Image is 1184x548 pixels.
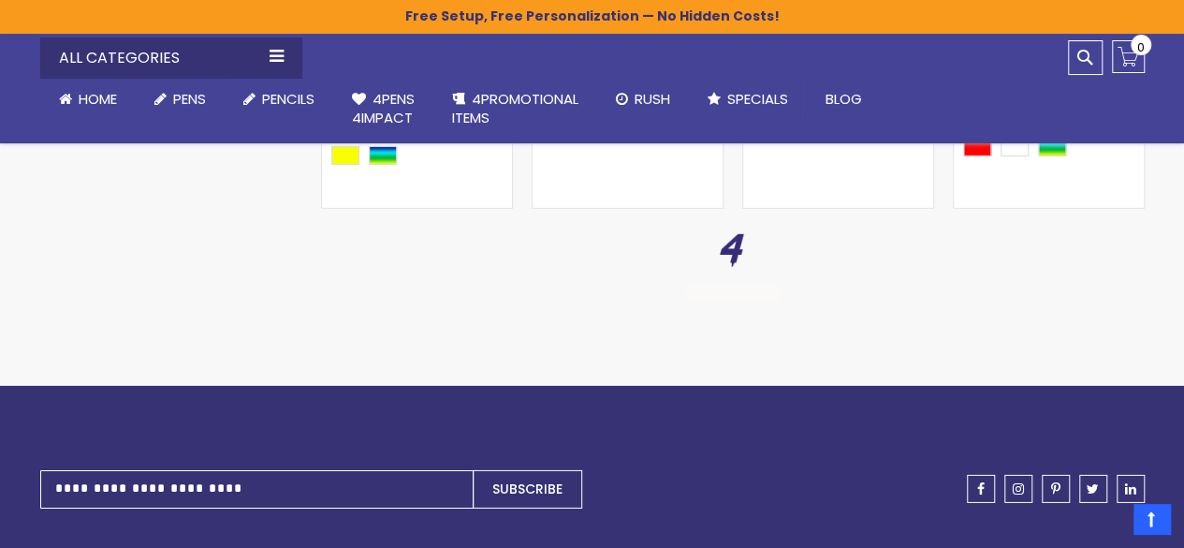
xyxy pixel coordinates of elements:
span: Pencils [262,89,314,109]
span: Blog [826,89,862,109]
a: Specials [689,79,807,120]
a: 4Pens4impact [333,79,433,140]
a: 0 [1112,40,1145,73]
a: Pens [136,79,225,120]
span: Home [79,89,117,109]
a: Rush [597,79,689,120]
div: Assorted [1038,138,1066,156]
a: Top [1133,504,1170,534]
div: Assorted [369,146,397,165]
span: pinterest [1051,482,1060,496]
a: Blog [807,79,881,120]
button: Subscribe [473,470,582,509]
span: Rush [635,89,670,109]
span: Specials [727,89,788,109]
span: instagram [1013,482,1024,496]
div: White [1001,138,1029,156]
span: twitter [1087,482,1099,496]
a: twitter [1079,475,1107,503]
span: 4PROMOTIONAL ITEMS [452,89,578,127]
a: Pencils [225,79,333,120]
a: linkedin [1117,475,1145,503]
span: Subscribe [492,480,563,498]
a: 4PROMOTIONALITEMS [433,79,597,140]
span: Pens [173,89,206,109]
div: Red [963,138,991,156]
span: linkedin [1125,482,1136,496]
div: Yellow [331,146,359,165]
a: facebook [967,475,995,503]
span: 4Pens 4impact [352,89,415,127]
div: All Categories [40,37,302,79]
a: pinterest [1042,475,1070,503]
span: 0 [1137,38,1145,56]
a: instagram [1004,475,1032,503]
span: facebook [977,482,985,496]
a: Home [40,79,136,120]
